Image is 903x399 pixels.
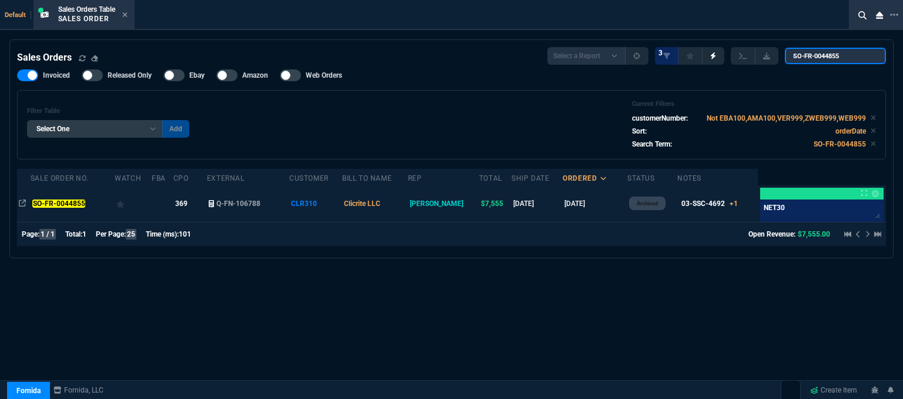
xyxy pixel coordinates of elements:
[408,185,479,222] td: [PERSON_NAME]
[289,185,342,222] td: CLR310
[22,230,39,238] span: Page:
[115,174,141,183] div: Watch
[479,185,511,222] td: $7,555
[342,174,392,183] div: Bill To Name
[681,198,738,209] div: 03-SSC-4692+1
[32,199,85,208] mark: SO-FR-0044855
[632,126,647,137] p: Sort:
[798,230,830,238] span: $7,555.00
[835,127,866,135] code: orderDate
[805,381,862,399] a: Create Item
[126,229,136,240] span: 25
[511,185,563,222] td: [DATE]
[632,113,688,124] p: customerNumber:
[344,199,380,208] span: Clicrite LLC
[814,140,866,148] code: SO-FR-0044855
[43,71,70,80] span: Invoiced
[5,11,31,19] span: Default
[173,174,189,183] div: CPO
[871,8,888,22] nx-icon: Close Workbench
[677,174,701,183] div: Notes
[306,71,342,80] span: Web Orders
[122,11,128,20] nx-icon: Close Tab
[39,229,56,240] span: 1 / 1
[65,230,82,238] span: Total:
[289,174,329,183] div: Customer
[17,51,72,65] h4: Sales Orders
[479,174,502,183] div: Total
[563,174,597,183] div: ordered
[207,174,245,183] div: External
[632,100,876,108] h6: Current Filters
[82,230,86,238] span: 1
[632,139,672,149] p: Search Term:
[707,114,866,122] code: Not EBA100,AMA100,VER999,ZWEB999,WEB999
[189,71,205,80] span: Ebay
[58,5,115,14] span: Sales Orders Table
[31,174,88,183] div: Sale Order No.
[627,174,655,183] div: Status
[854,8,871,22] nx-icon: Search
[511,174,549,183] div: Ship Date
[58,14,115,24] p: Sales Order
[19,199,26,208] nx-icon: Open In Opposite Panel
[175,199,188,208] span: 369
[408,174,422,183] div: Rep
[242,71,268,80] span: Amazon
[116,195,150,212] div: Add to Watchlist
[146,230,179,238] span: Time (ms):
[658,48,663,58] span: 3
[730,199,738,208] span: +1
[563,185,627,222] td: [DATE]
[152,174,166,183] div: FBA
[175,198,205,209] nx-fornida-value: 369
[890,9,898,21] nx-icon: Open New Tab
[216,199,260,208] span: Q-FN-106788
[748,230,795,238] span: Open Revenue:
[50,385,107,395] a: msbcCompanyName
[785,48,886,64] input: Search
[96,230,126,238] span: Per Page:
[637,199,658,208] p: Archived
[27,107,189,115] h6: Filter Table
[108,71,152,80] span: Released Only
[179,230,191,238] span: 101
